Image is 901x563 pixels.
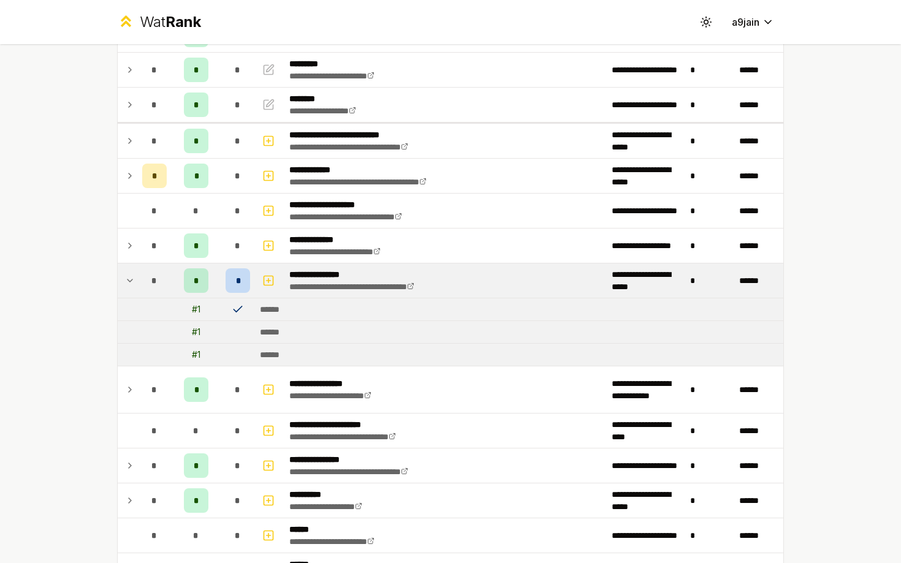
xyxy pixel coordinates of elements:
[192,326,200,338] div: # 1
[732,15,759,29] span: a9jain
[192,349,200,361] div: # 1
[165,13,201,31] span: Rank
[722,11,784,33] button: a9jain
[140,12,201,32] div: Wat
[117,12,201,32] a: WatRank
[192,303,200,316] div: # 1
